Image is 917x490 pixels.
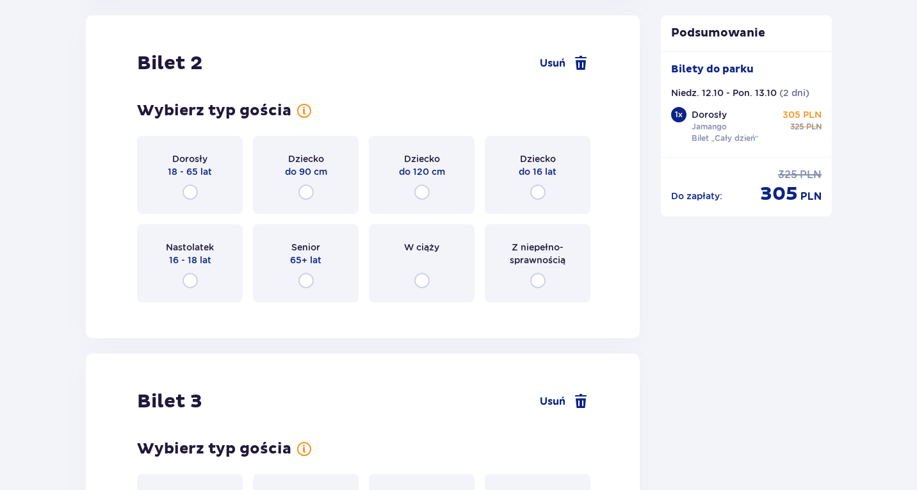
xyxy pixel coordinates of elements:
[540,395,565,409] span: Usuń
[404,152,440,165] span: Dziecko
[285,165,327,178] span: do 90 cm
[137,439,291,459] h3: Wybierz typ gościa
[661,26,832,41] p: Podsumowanie
[540,56,565,70] span: Usuń
[800,190,822,204] span: PLN
[404,241,439,254] span: W ciąży
[137,51,202,76] h2: Bilet 2
[783,108,822,121] p: 305 PLN
[671,107,686,122] div: 1 x
[692,133,759,144] p: Bilet „Cały dzień”
[291,241,320,254] span: Senior
[692,121,727,133] p: Jamango
[779,86,809,99] p: ( 2 dni )
[671,86,777,99] p: Niedz. 12.10 - Pon. 13.10
[790,121,804,133] span: 325
[806,121,822,133] span: PLN
[692,108,727,121] p: Dorosły
[778,168,797,182] span: 325
[760,182,798,206] span: 305
[519,165,556,178] span: do 16 lat
[540,56,588,71] a: Usuń
[540,394,588,409] a: Usuń
[168,165,212,178] span: 18 - 65 lat
[671,190,722,202] p: Do zapłaty :
[496,241,579,266] span: Z niepełno­sprawnością
[137,101,291,120] h3: Wybierz typ gościa
[399,165,445,178] span: do 120 cm
[520,152,556,165] span: Dziecko
[800,168,822,182] span: PLN
[671,62,754,76] p: Bilety do parku
[172,152,207,165] span: Dorosły
[169,254,211,266] span: 16 - 18 lat
[166,241,214,254] span: Nastolatek
[137,389,202,414] h2: Bilet 3
[290,254,321,266] span: 65+ lat
[288,152,324,165] span: Dziecko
